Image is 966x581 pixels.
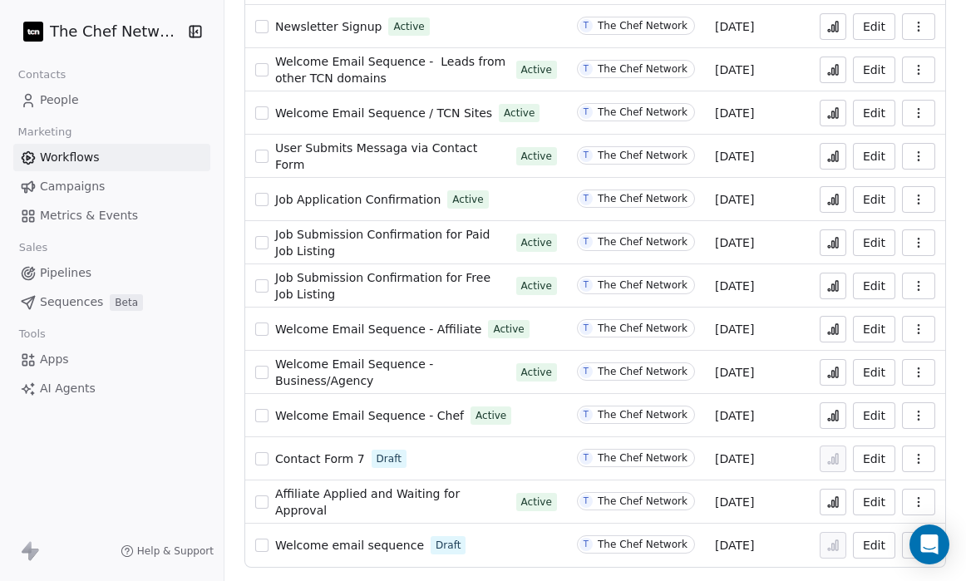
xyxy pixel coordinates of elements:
button: Edit [853,273,895,299]
button: Edit [853,446,895,472]
div: Open Intercom Messenger [909,524,949,564]
span: [DATE] [715,105,754,121]
span: Active [393,19,424,34]
a: Metrics & Events [13,202,210,229]
div: The Chef Network [598,20,688,32]
a: Welcome Email Sequence - Leads from other TCN domains [275,53,510,86]
span: Welcome Email Sequence - Business/Agency [275,357,433,387]
span: Apps [40,351,69,368]
div: The Chef Network [598,323,688,334]
span: Active [476,408,506,423]
button: Edit [853,186,895,213]
span: Active [452,192,483,207]
span: Job Submission Confirmation for Paid Job Listing [275,228,490,258]
span: [DATE] [715,62,754,78]
a: Contact Form 7 [275,451,365,467]
button: Edit [853,402,895,429]
span: Job Submission Confirmation for Free Job Listing [275,271,490,301]
div: T [584,365,589,378]
span: Workflows [40,149,100,166]
div: The Chef Network [598,236,688,248]
span: Pipelines [40,264,91,282]
button: Edit [853,359,895,386]
span: Active [521,278,552,293]
span: [DATE] [715,451,754,467]
span: Active [521,149,552,164]
span: Active [521,365,552,380]
span: Affiliate Applied and Waiting for Approval [275,487,460,517]
span: Help & Support [137,544,214,558]
div: The Chef Network [598,539,688,550]
span: Contact Form 7 [275,452,365,465]
div: T [584,278,589,292]
div: T [584,106,589,119]
a: Edit [853,229,895,256]
button: Edit [853,316,895,342]
div: The Chef Network [598,150,688,161]
button: Edit [853,143,895,170]
span: Beta [110,294,143,311]
span: Sales [12,235,55,260]
span: Active [521,495,552,510]
span: Tools [12,322,52,347]
div: T [584,149,589,162]
div: T [584,19,589,32]
span: [DATE] [715,234,754,251]
span: Newsletter Signup [275,20,382,33]
a: Welcome Email Sequence - Affiliate [275,321,481,337]
button: Edit [853,532,895,559]
span: The Chef Network [50,21,183,42]
span: Metrics & Events [40,207,138,224]
div: The Chef Network [598,495,688,507]
span: Sequences [40,293,103,311]
span: Active [493,322,524,337]
a: People [13,86,210,114]
span: [DATE] [715,148,754,165]
div: T [584,322,589,335]
div: The Chef Network [598,409,688,421]
a: Pipelines [13,259,210,287]
span: [DATE] [715,321,754,337]
a: Apps [13,346,210,373]
span: Active [521,62,552,77]
div: The Chef Network [598,106,688,118]
a: Job Application Confirmation [275,191,441,208]
span: Draft [377,451,402,466]
a: SequencesBeta [13,288,210,316]
span: Active [504,106,535,121]
span: [DATE] [715,191,754,208]
a: Campaigns [13,173,210,200]
img: 474584105_122107189682724606_8841237860839550609_n.jpg [23,22,43,42]
a: AI Agents [13,375,210,402]
a: Affiliate Applied and Waiting for Approval [275,485,510,519]
div: T [584,192,589,205]
span: User Submits Messaga via Contact Form [275,141,477,171]
span: [DATE] [715,18,754,35]
div: T [584,538,589,551]
div: The Chef Network [598,452,688,464]
span: Welcome Email Sequence / TCN Sites [275,106,492,120]
div: The Chef Network [598,366,688,377]
div: The Chef Network [598,279,688,291]
span: [DATE] [715,537,754,554]
span: Welcome email sequence [275,539,424,552]
a: User Submits Messaga via Contact Form [275,140,510,173]
button: Edit [853,13,895,40]
a: Newsletter Signup [275,18,382,35]
span: AI Agents [40,380,96,397]
span: Active [521,235,552,250]
span: [DATE] [715,364,754,381]
span: [DATE] [715,494,754,510]
div: T [584,495,589,508]
span: People [40,91,79,109]
button: Edit [853,100,895,126]
a: Welcome Email Sequence - Business/Agency [275,356,510,389]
